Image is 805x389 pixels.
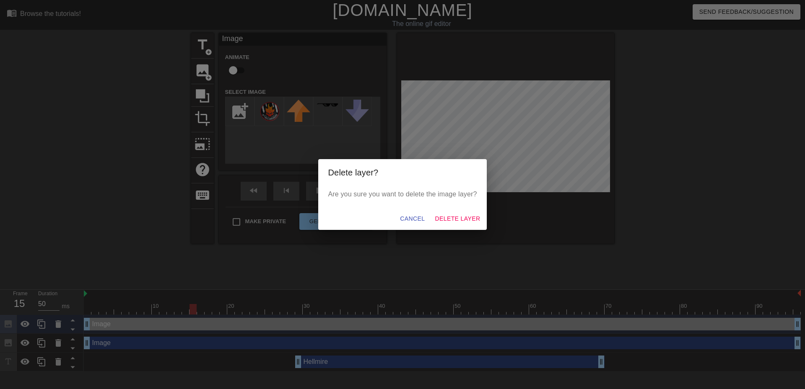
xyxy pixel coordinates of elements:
[431,211,483,227] button: Delete Layer
[328,189,477,199] p: Are you sure you want to delete the image layer?
[328,166,477,179] h2: Delete layer?
[397,211,428,227] button: Cancel
[400,214,425,224] span: Cancel
[435,214,480,224] span: Delete Layer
